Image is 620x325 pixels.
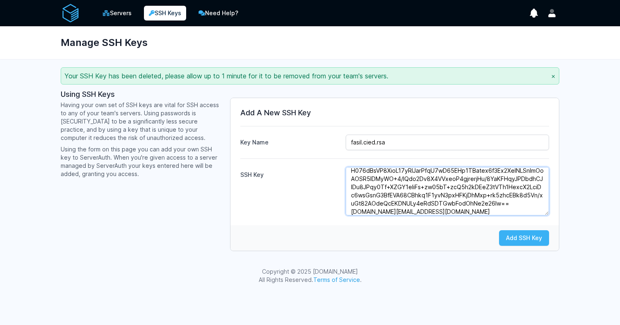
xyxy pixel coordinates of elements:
[193,5,244,21] a: Need Help?
[61,33,148,53] h1: Manage SSH Keys
[61,101,220,142] p: Having your own set of SSH keys are vital for SSH access to any of your team's servers. Using pas...
[545,6,559,21] button: User menu
[527,6,541,21] button: show notifications
[144,6,186,21] a: SSH Keys
[97,5,137,21] a: Servers
[551,71,556,81] button: ×
[313,276,360,283] a: Terms of Service
[240,167,339,179] label: SSH Key
[499,230,549,246] button: Add SSH Key
[61,145,220,178] p: Using the form on this page you can add your own SSH key to ServerAuth. When you're given access ...
[240,135,339,146] label: Key Name
[61,89,220,99] h3: Using SSH Keys
[61,67,559,85] div: Your SSH Key has been deleted, please allow up to 1 minute for it to be removed from your team's ...
[240,108,549,118] h3: Add A New SSH Key
[61,3,80,23] img: serverAuth logo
